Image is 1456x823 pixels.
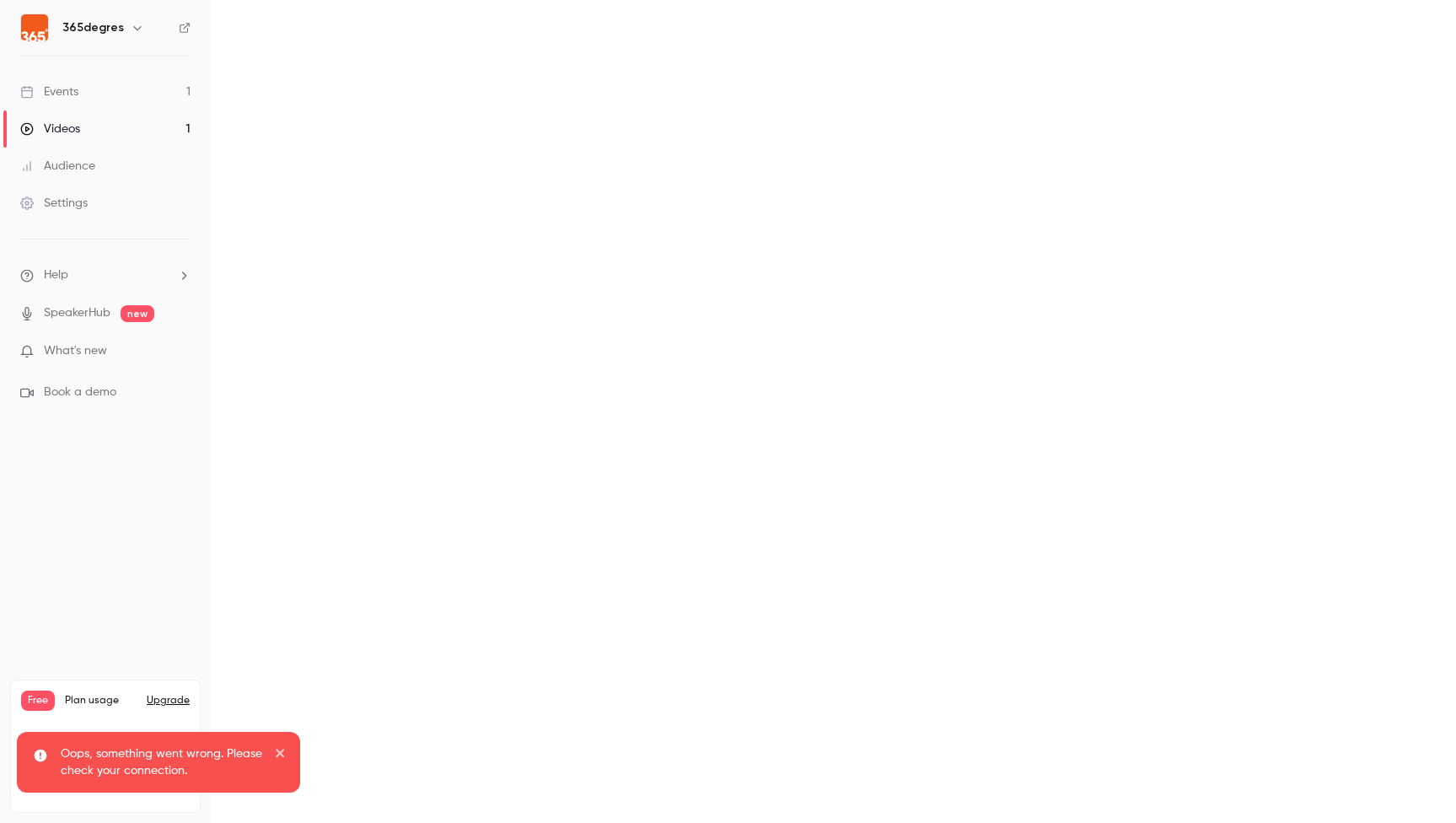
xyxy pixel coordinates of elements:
button: Upgrade [147,694,190,707]
div: Settings [20,195,88,212]
div: Audience [20,158,95,175]
li: help-dropdown-opener [20,266,191,284]
img: 365degres [21,14,48,41]
span: new [121,305,154,322]
span: What's new [44,342,107,360]
div: Events [20,83,78,100]
div: Videos [20,121,80,137]
h6: 365degres [62,19,124,36]
a: SpeakerHub [44,304,110,322]
span: Plan usage [65,694,137,707]
span: Book a demo [44,384,116,401]
p: Oops, something went wrong. Please check your connection. [61,745,263,779]
button: close [275,745,287,766]
span: Help [44,266,68,284]
span: Free [21,691,55,711]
